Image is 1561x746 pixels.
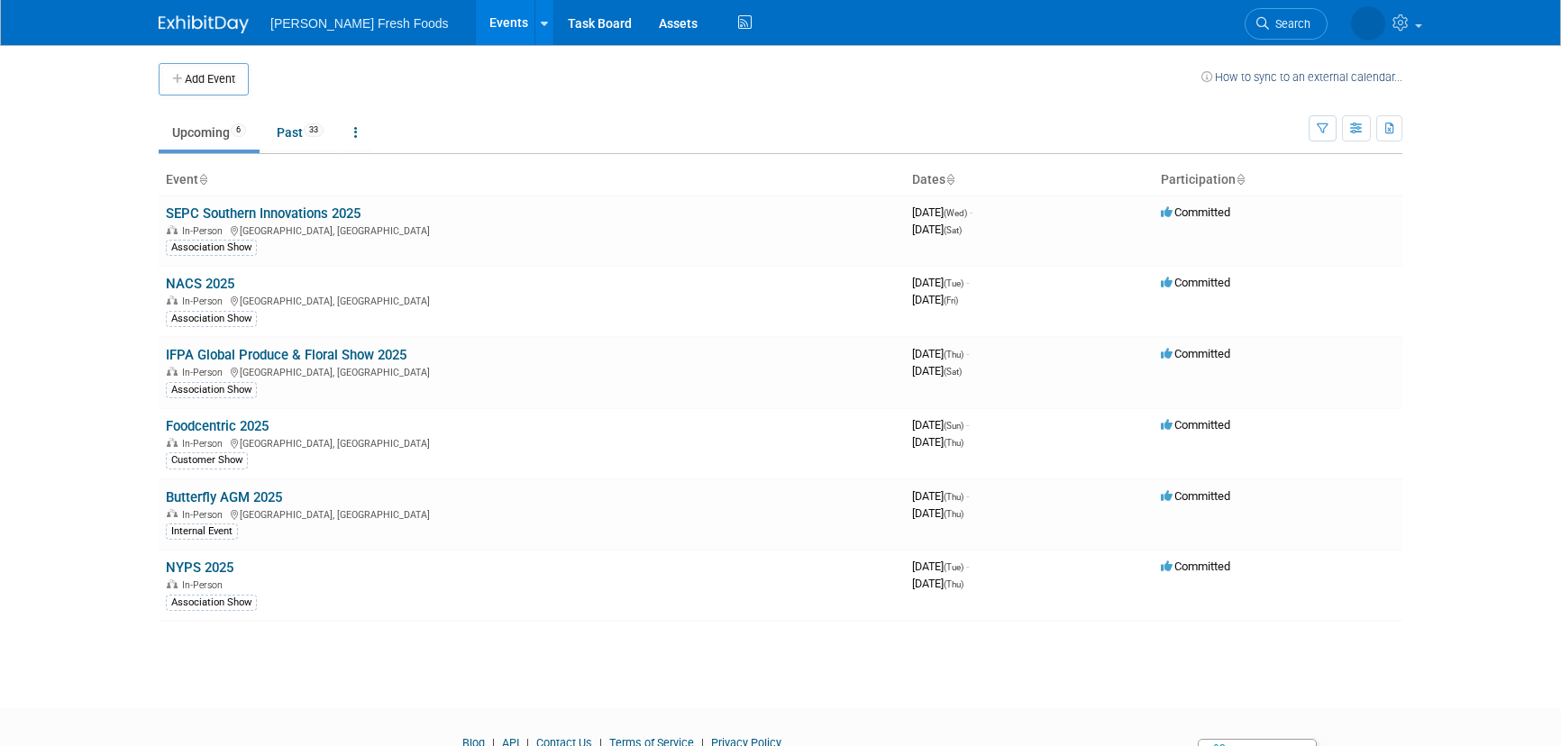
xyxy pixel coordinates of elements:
[167,579,178,588] img: In-Person Event
[944,421,963,431] span: (Sun)
[182,296,228,307] span: In-Person
[944,296,958,305] span: (Fri)
[167,509,178,518] img: In-Person Event
[966,418,969,432] span: -
[912,489,969,503] span: [DATE]
[263,115,337,150] a: Past33
[1161,418,1230,432] span: Committed
[166,559,233,576] a: NYPS 2025
[159,115,260,150] a: Upcoming6
[966,347,969,360] span: -
[166,595,257,611] div: Association Show
[944,579,963,589] span: (Thu)
[1245,8,1328,40] a: Search
[944,278,963,288] span: (Tue)
[912,435,963,449] span: [DATE]
[966,489,969,503] span: -
[944,509,963,519] span: (Thu)
[944,208,967,218] span: (Wed)
[1351,6,1385,41] img: Courtney Law
[912,205,972,219] span: [DATE]
[167,438,178,447] img: In-Person Event
[182,509,228,521] span: In-Person
[912,577,963,590] span: [DATE]
[944,225,962,235] span: (Sat)
[182,367,228,378] span: In-Person
[166,276,234,292] a: NACS 2025
[166,452,248,469] div: Customer Show
[1161,489,1230,503] span: Committed
[166,489,282,505] a: Butterfly AGM 2025
[944,350,963,359] span: (Thu)
[1201,70,1402,84] a: How to sync to an external calendar...
[912,276,969,289] span: [DATE]
[182,225,228,237] span: In-Person
[231,123,246,137] span: 6
[167,367,178,376] img: In-Person Event
[912,559,969,573] span: [DATE]
[159,63,249,96] button: Add Event
[182,579,228,591] span: In-Person
[912,418,969,432] span: [DATE]
[966,559,969,573] span: -
[912,347,969,360] span: [DATE]
[166,364,898,378] div: [GEOGRAPHIC_DATA], [GEOGRAPHIC_DATA]
[166,240,257,256] div: Association Show
[1154,165,1402,196] th: Participation
[966,276,969,289] span: -
[167,225,178,234] img: In-Person Event
[912,223,962,236] span: [DATE]
[159,165,905,196] th: Event
[1161,205,1230,219] span: Committed
[198,172,207,186] a: Sort by Event Name
[905,165,1154,196] th: Dates
[166,523,238,540] div: Internal Event
[166,223,898,237] div: [GEOGRAPHIC_DATA], [GEOGRAPHIC_DATA]
[1161,347,1230,360] span: Committed
[944,438,963,448] span: (Thu)
[167,296,178,305] img: In-Person Event
[1161,276,1230,289] span: Committed
[912,364,962,378] span: [DATE]
[945,172,954,186] a: Sort by Start Date
[166,418,269,434] a: Foodcentric 2025
[1236,172,1245,186] a: Sort by Participation Type
[166,506,898,521] div: [GEOGRAPHIC_DATA], [GEOGRAPHIC_DATA]
[304,123,324,137] span: 33
[912,506,963,520] span: [DATE]
[166,435,898,450] div: [GEOGRAPHIC_DATA], [GEOGRAPHIC_DATA]
[944,367,962,377] span: (Sat)
[166,311,257,327] div: Association Show
[166,293,898,307] div: [GEOGRAPHIC_DATA], [GEOGRAPHIC_DATA]
[166,347,406,363] a: IFPA Global Produce & Floral Show 2025
[944,562,963,572] span: (Tue)
[166,205,361,222] a: SEPC Southern Innovations 2025
[1161,559,1230,573] span: Committed
[166,382,257,398] div: Association Show
[912,293,958,306] span: [DATE]
[182,438,228,450] span: In-Person
[159,15,249,33] img: ExhibitDay
[270,16,449,31] span: [PERSON_NAME] Fresh Foods
[1269,17,1310,31] span: Search
[970,205,972,219] span: -
[944,492,963,502] span: (Thu)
